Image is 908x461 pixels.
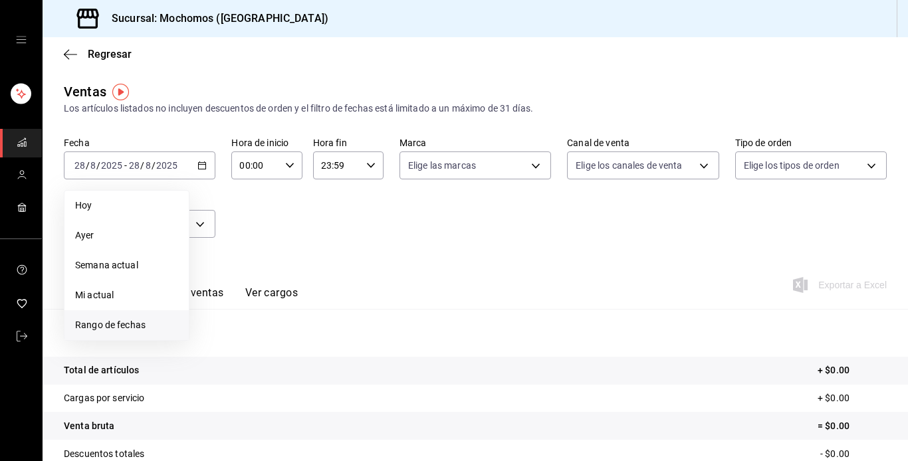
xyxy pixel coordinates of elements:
input: -- [128,160,140,171]
font: / [140,160,144,171]
input: ---- [100,160,123,171]
button: Regresar [64,48,132,60]
font: Mi actual [75,290,114,300]
font: Descuentos totales [64,448,144,459]
font: Tipo de orden [735,138,792,148]
input: -- [74,160,86,171]
input: -- [90,160,96,171]
font: Regresar [88,48,132,60]
font: - [124,160,127,171]
font: Ver cargos [245,286,298,299]
font: + $0.00 [818,393,850,403]
font: / [152,160,156,171]
font: Rango de fechas [75,320,146,330]
font: Semana actual [75,260,138,270]
input: ---- [156,160,178,171]
div: pestañas de navegación [85,286,298,309]
font: / [86,160,90,171]
font: / [96,160,100,171]
font: Total de artículos [64,365,139,375]
font: Ventas [64,84,106,100]
font: Hoy [75,200,92,211]
font: Hora fin [313,138,347,148]
font: Elige los tipos de orden [744,160,840,171]
font: = $0.00 [818,420,850,431]
font: Elige las marcas [408,160,476,171]
font: Los artículos listados no incluyen descuentos de orden y el filtro de fechas está limitado a un m... [64,103,533,114]
font: + $0.00 [818,365,850,375]
button: cajón abierto [16,35,27,45]
font: Venta bruta [64,420,114,431]
font: Fecha [64,138,90,148]
font: Ayer [75,230,94,240]
font: Elige los canales de venta [576,160,682,171]
font: Canal de venta [567,138,629,148]
font: Marca [399,138,427,148]
font: Sucursal: Mochomos ([GEOGRAPHIC_DATA]) [112,12,328,25]
img: Marcador de información sobre herramientas [112,84,129,100]
font: Hora de inicio [231,138,288,148]
font: Ver ventas [171,286,224,299]
font: - $0.00 [820,448,850,459]
font: Cargas por servicio [64,393,145,403]
input: -- [145,160,152,171]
